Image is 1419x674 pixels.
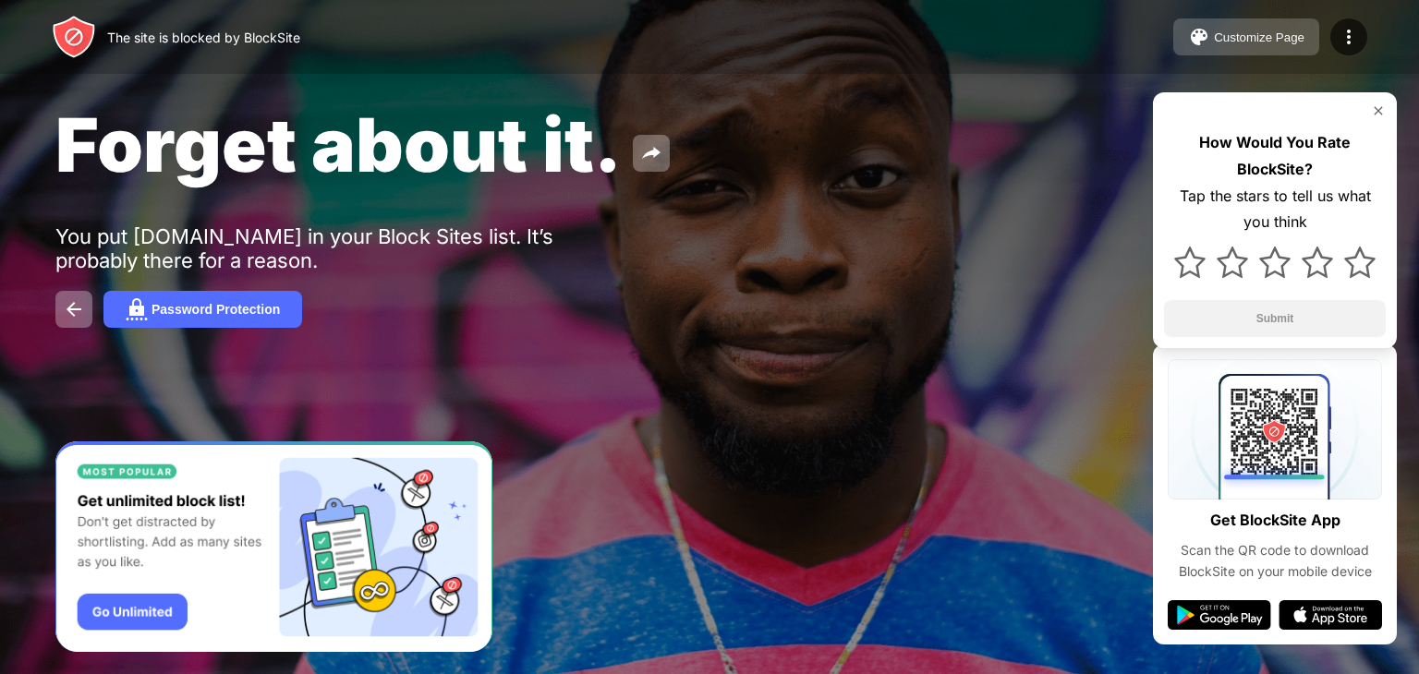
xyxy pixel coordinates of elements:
div: Customize Page [1214,30,1304,44]
img: rate-us-close.svg [1371,103,1386,118]
img: menu-icon.svg [1338,26,1360,48]
img: back.svg [63,298,85,320]
div: Tap the stars to tell us what you think [1164,183,1386,236]
img: star.svg [1302,247,1333,278]
img: star.svg [1259,247,1291,278]
iframe: Banner [55,441,492,653]
img: share.svg [640,142,662,164]
img: password.svg [126,298,148,320]
img: pallet.svg [1188,26,1210,48]
button: Password Protection [103,291,302,328]
img: star.svg [1217,247,1248,278]
img: app-store.svg [1279,600,1382,630]
div: Password Protection [152,302,280,317]
img: qrcode.svg [1168,359,1382,499]
img: star.svg [1344,247,1376,278]
button: Submit [1164,300,1386,337]
div: You put [DOMAIN_NAME] in your Block Sites list. It’s probably there for a reason. [55,224,626,272]
div: Get BlockSite App [1210,507,1340,534]
div: Scan the QR code to download BlockSite on your mobile device [1168,540,1382,582]
img: google-play.svg [1168,600,1271,630]
span: Forget about it. [55,100,622,189]
button: Customize Page [1173,18,1319,55]
img: star.svg [1174,247,1206,278]
img: header-logo.svg [52,15,96,59]
div: How Would You Rate BlockSite? [1164,129,1386,183]
div: The site is blocked by BlockSite [107,30,300,45]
